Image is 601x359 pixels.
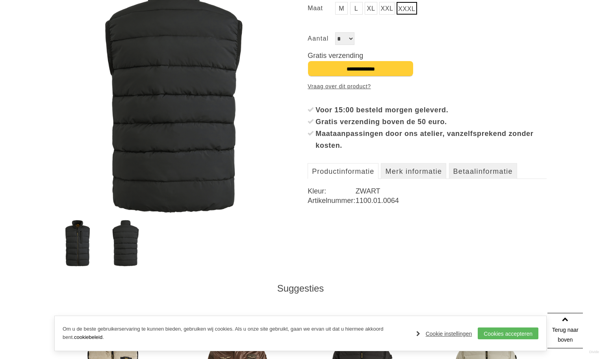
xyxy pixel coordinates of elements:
[356,186,547,196] dd: ZWART
[350,2,363,15] a: L
[308,2,547,17] ul: Maat
[397,2,417,15] a: XXXL
[308,32,335,45] label: Aantal
[547,313,583,348] a: Terug naar boven
[381,163,446,179] a: Merk informatie
[379,2,394,15] a: XXL
[478,327,538,339] a: Cookies accepteren
[54,283,547,294] div: Suggesties
[335,2,348,15] a: M
[356,196,547,205] dd: 1100.01.0064
[308,163,378,179] a: Productinformatie
[416,328,472,340] a: Cookie instellingen
[308,196,355,205] dt: Artikelnummer:
[63,325,408,342] p: Om u de beste gebruikerservaring te kunnen bieden, gebruiken wij cookies. Als u onze site gebruik...
[365,2,377,15] a: XL
[55,220,100,266] img: pme-legend-pbw2508102-jassen
[315,116,547,128] div: Gratis verzending boven de 50 euro.
[308,52,363,60] span: Gratis verzending
[449,163,517,179] a: Betaalinformatie
[308,80,371,92] a: Vraag over dit product?
[74,334,102,340] a: cookiebeleid
[308,186,355,196] dt: Kleur:
[315,104,547,116] div: Voor 15:00 besteld morgen geleverd.
[103,220,148,266] img: pme-legend-pbw2508102-jassen
[308,128,547,151] li: Maataanpassingen door ons atelier, vanzelfsprekend zonder kosten.
[589,347,599,357] a: Divide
